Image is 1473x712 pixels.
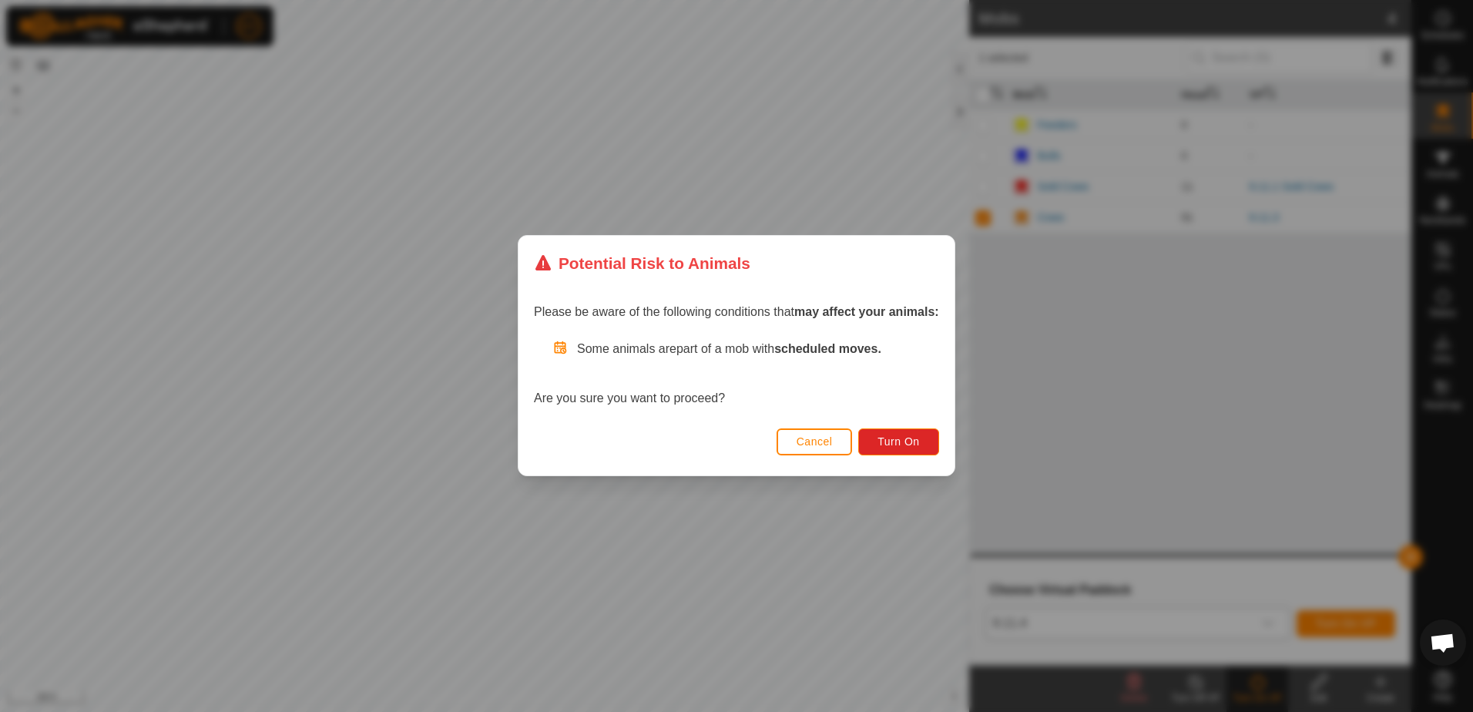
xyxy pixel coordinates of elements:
span: Cancel [797,436,833,448]
div: Potential Risk to Animals [534,251,750,275]
div: Are you sure you want to proceed? [534,341,939,408]
span: Turn On [878,436,920,448]
strong: may affect your animals: [794,306,939,319]
div: Open chat [1420,620,1466,666]
strong: scheduled moves. [774,343,881,356]
span: part of a mob with [676,343,881,356]
p: Some animals are [577,341,939,359]
button: Turn On [859,428,939,455]
span: Please be aware of the following conditions that [534,306,939,319]
button: Cancel [777,428,853,455]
